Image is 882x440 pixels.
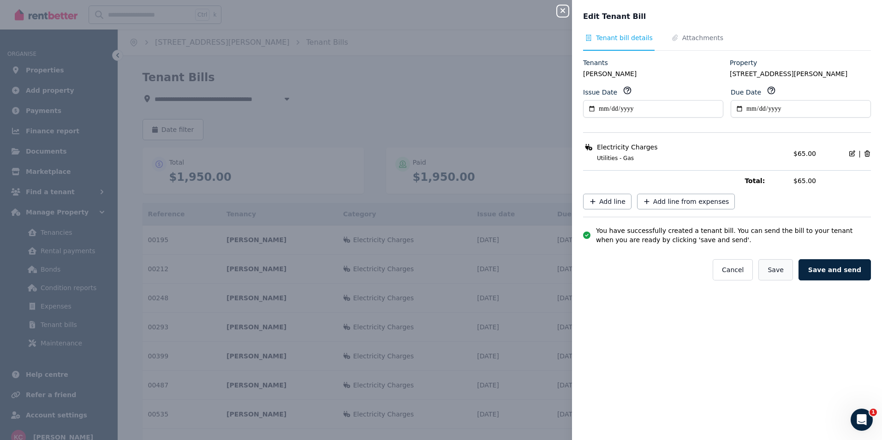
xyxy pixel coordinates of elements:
[858,149,861,158] span: |
[851,409,873,431] iframe: Intercom live chat
[730,69,871,78] legend: [STREET_ADDRESS][PERSON_NAME]
[583,58,608,67] label: Tenants
[583,33,871,51] nav: Tabs
[583,69,724,78] legend: [PERSON_NAME]
[583,88,617,97] label: Issue Date
[758,259,793,280] button: Save
[682,33,723,42] span: Attachments
[745,176,788,185] span: Total:
[730,58,757,67] label: Property
[799,259,871,280] button: Save and send
[653,197,729,206] span: Add line from expenses
[870,409,877,416] span: 1
[793,176,871,185] span: $65.00
[599,197,626,206] span: Add line
[596,33,653,42] span: Tenant bill details
[637,194,735,209] button: Add line from expenses
[586,155,788,162] span: Utilities - Gas
[583,194,632,209] button: Add line
[583,11,646,22] span: Edit Tenant Bill
[793,150,816,157] span: $65.00
[597,143,658,152] span: Electricity Charges
[731,88,761,97] label: Due Date
[713,259,753,280] button: Cancel
[596,226,871,244] span: You have successfully created a tenant bill. You can send the bill to your tenant when you are re...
